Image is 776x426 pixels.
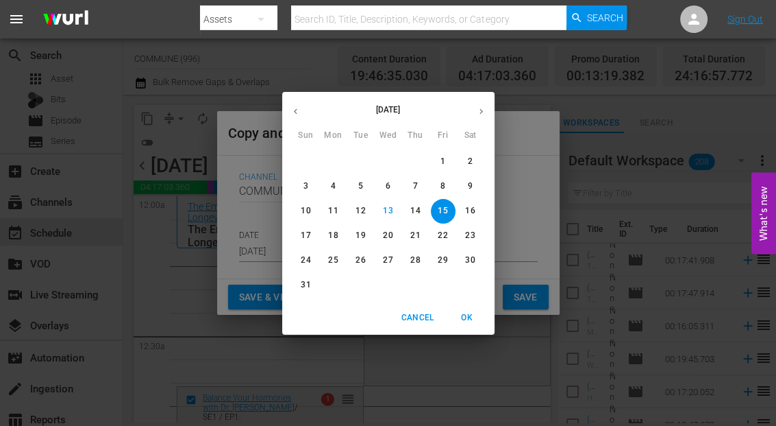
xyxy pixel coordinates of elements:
button: 6 [376,174,401,199]
p: 16 [465,205,475,217]
p: 15 [438,205,447,217]
button: 9 [458,174,483,199]
p: 29 [438,255,447,266]
button: 27 [376,248,401,273]
button: OK [445,307,489,329]
button: 3 [294,174,318,199]
button: 14 [403,199,428,224]
button: 25 [321,248,346,273]
p: 20 [383,230,392,241]
p: 9 [468,180,473,192]
p: 11 [328,205,338,217]
p: 2 [468,156,473,167]
button: 13 [376,199,401,224]
p: 23 [465,230,475,241]
span: Cancel [401,311,434,325]
button: 21 [403,224,428,248]
p: 5 [358,180,363,192]
button: 31 [294,273,318,298]
button: 20 [376,224,401,248]
button: 28 [403,248,428,273]
button: 15 [431,199,455,224]
button: 26 [349,248,373,273]
button: Open Feedback Widget [751,172,776,254]
button: 10 [294,199,318,224]
p: 25 [328,255,338,266]
p: 12 [355,205,365,217]
p: 1 [440,156,445,167]
button: 17 [294,224,318,248]
span: Sat [458,129,483,143]
span: Search [587,5,623,30]
button: 12 [349,199,373,224]
p: 6 [386,180,390,192]
span: Wed [376,129,401,143]
p: 13 [383,205,392,217]
button: 5 [349,174,373,199]
button: 11 [321,199,346,224]
p: 4 [331,180,336,192]
span: Fri [431,129,455,143]
button: 1 [431,150,455,174]
p: 21 [410,230,420,241]
button: 24 [294,248,318,273]
p: 14 [410,205,420,217]
img: ans4CAIJ8jUAAAAAAAAAAAAAAAAAAAAAAAAgQb4GAAAAAAAAAAAAAAAAAAAAAAAAJMjXAAAAAAAAAAAAAAAAAAAAAAAAgAT5G... [33,3,99,36]
p: 3 [303,180,308,192]
p: 18 [328,230,338,241]
span: Tue [349,129,373,143]
p: 31 [301,279,310,291]
p: 8 [440,180,445,192]
span: Mon [321,129,346,143]
button: 16 [458,199,483,224]
p: 7 [413,180,418,192]
span: OK [451,311,484,325]
p: 10 [301,205,310,217]
span: Thu [403,129,428,143]
p: 24 [301,255,310,266]
a: Sign Out [727,14,763,25]
button: 7 [403,174,428,199]
button: 8 [431,174,455,199]
span: Sun [294,129,318,143]
button: 22 [431,224,455,248]
p: 22 [438,230,447,241]
button: 19 [349,224,373,248]
p: 28 [410,255,420,266]
button: 18 [321,224,346,248]
p: 30 [465,255,475,266]
p: 27 [383,255,392,266]
p: 17 [301,230,310,241]
span: menu [8,11,25,27]
button: 2 [458,150,483,174]
button: 23 [458,224,483,248]
button: 30 [458,248,483,273]
p: 19 [355,230,365,241]
button: 29 [431,248,455,273]
button: Cancel [395,307,439,329]
button: 4 [321,174,346,199]
p: [DATE] [309,104,468,116]
p: 26 [355,255,365,266]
